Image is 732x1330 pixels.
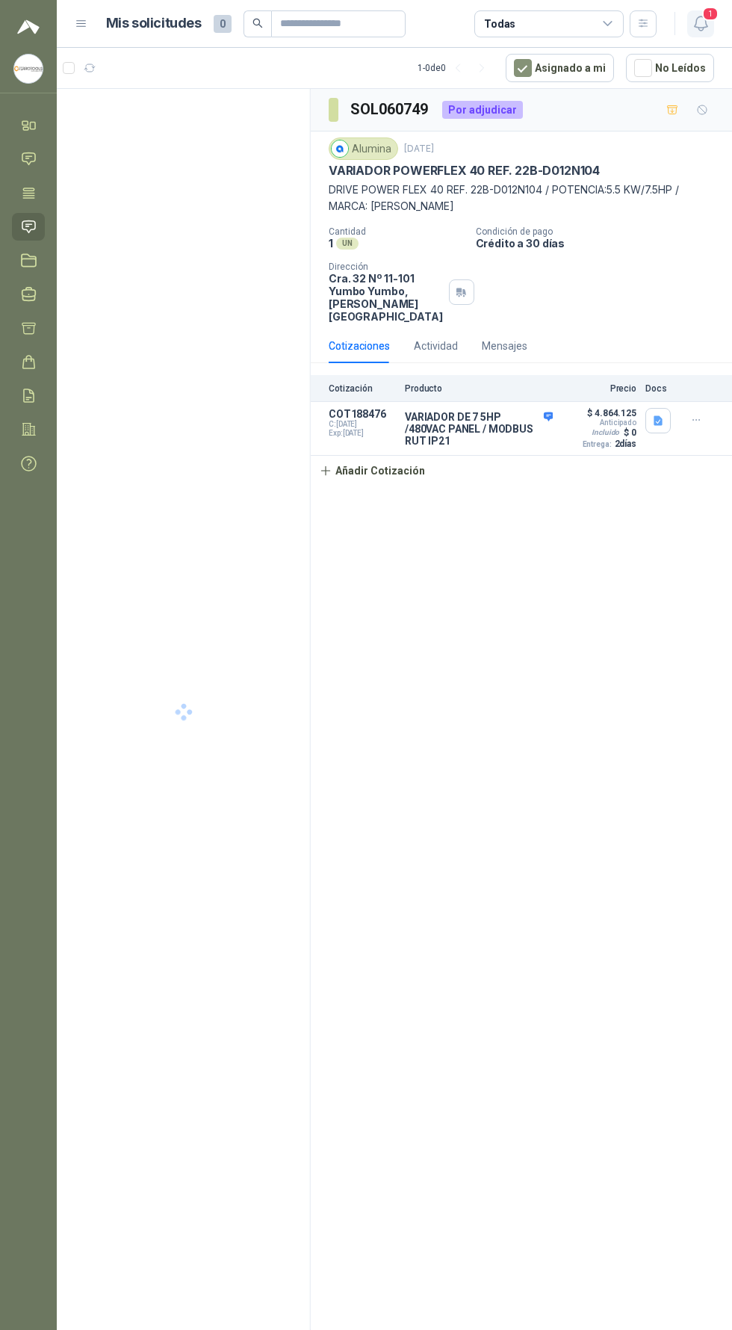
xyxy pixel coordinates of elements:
p: VARIADOR POWERFLEX 40 REF. 22B-D012N104 [329,163,600,179]
span: Exp: [DATE] [329,429,396,438]
div: Por adjudicar [442,101,523,119]
p: DRIVE POWER FLEX 40 REF. 22B-D012N104 / POTENCIA:5.5 KW/7.5HP / MARCA: [PERSON_NAME] [329,182,714,214]
p: Crédito a 30 días [476,237,726,250]
span: search [252,18,263,28]
p: Cotización [329,383,396,394]
div: Cotizaciones [329,338,390,354]
p: Cra. 32 Nº 11-101 Yumbo Yumbo , [PERSON_NAME][GEOGRAPHIC_DATA] [329,272,443,323]
p: [DATE] [404,142,434,156]
p: Cantidad [329,226,464,237]
div: Todas [484,16,515,32]
p: Docs [645,383,675,394]
p: Anticipado [600,418,636,427]
img: Company Logo [332,140,348,157]
p: $ 4.864.125 [587,408,636,418]
span: 0 [214,15,232,33]
div: Actividad [414,338,458,354]
span: 1 [702,7,719,21]
div: Mensajes [482,338,527,354]
div: 1 - 0 de 0 [418,56,494,80]
button: No Leídos [626,54,714,82]
p: Condición de pago [476,226,726,237]
p: $ 0 [624,427,636,438]
button: 1 [687,10,714,37]
p: 1 [329,237,333,250]
button: Añadir Cotización [311,456,433,486]
div: Alumina [329,137,398,160]
div: Incluido [589,427,622,439]
button: Asignado a mi [506,54,614,82]
span: Entrega: [583,440,612,448]
h3: SOL060749 [350,98,430,121]
h1: Mis solicitudes [106,13,202,34]
div: UN [336,238,359,250]
p: Precio [562,383,636,394]
p: Producto [405,383,553,394]
p: Dirección [329,262,443,272]
span: C: [DATE] [329,420,396,429]
p: 2 días [615,439,636,449]
img: Logo peakr [17,18,40,36]
p: COT188476 [329,408,396,420]
p: VARIADOR DE 7 5HP /480VAC PANEL / MODBUS RUT IP21 [405,411,553,447]
img: Company Logo [14,55,43,83]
